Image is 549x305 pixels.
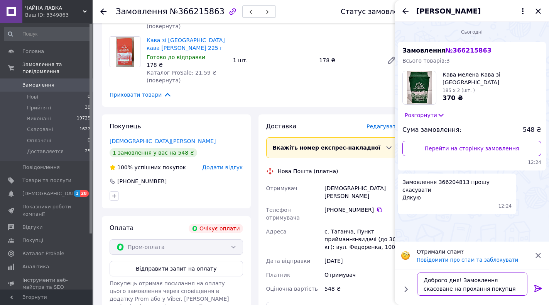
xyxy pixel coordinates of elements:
[27,104,51,111] span: Прийняті
[417,248,529,256] p: Отримали спам?
[27,126,53,133] span: Скасовані
[445,47,491,54] span: № 366215863
[266,185,297,191] span: Отримувач
[116,7,167,16] span: Замовлення
[384,53,399,68] a: Редагувати
[22,250,64,257] span: Каталог ProSale
[110,138,216,144] a: [DEMOGRAPHIC_DATA][PERSON_NAME]
[230,55,316,66] div: 1 шт.
[79,126,90,133] span: 1627
[110,261,243,276] button: Відправити запит на оплату
[117,164,133,170] span: 100%
[341,8,412,15] div: Статус замовлення
[25,5,83,12] span: ЧАЙНА ЛАВКА
[110,90,172,99] span: Приховати товари
[398,28,546,36] div: 12.10.2025
[401,7,410,16] button: Назад
[266,272,291,278] span: Платник
[27,137,51,144] span: Оплачені
[402,111,447,119] button: Розгорнути
[22,190,79,197] span: [DEMOGRAPHIC_DATA]
[402,159,541,166] span: 12:24 12.10.2025
[110,123,141,130] span: Покупець
[323,225,401,254] div: с. Таганча, Пункт приймання-видачі (до 30 кг): вул. Федоренка, 100
[417,257,518,263] button: Повідомити про спам та заблокувати
[202,164,243,170] span: Додати відгук
[100,8,106,15] div: Повернутися назад
[22,237,43,244] span: Покупці
[273,145,381,151] span: Вкажіть номер експрес-накладної
[27,94,38,101] span: Нові
[25,12,93,19] div: Ваш ID: 3349863
[443,94,463,102] span: 370 ₴
[147,61,227,69] div: 178 ₴
[316,55,381,66] div: 178 ₴
[77,115,90,122] span: 19725
[323,268,401,282] div: Отримувач
[22,277,71,291] span: Інструменти веб-майстра та SEO
[147,37,225,51] a: Кава зі [GEOGRAPHIC_DATA] кава [PERSON_NAME] 225 г
[110,224,133,232] span: Оплата
[22,164,60,171] span: Повідомлення
[367,123,399,129] span: Редагувати
[74,190,80,197] span: 1
[88,94,90,101] span: 0
[85,148,90,155] span: 25
[401,251,410,260] img: :face_with_monocle:
[443,88,475,93] span: 185 x 2 (шт. )
[498,203,512,210] span: 12:24 12.10.2025
[22,177,71,184] span: Товари та послуги
[4,27,91,41] input: Пошук
[407,71,432,104] img: 2638920840_w160_h160_kava-melena-kava.jpg
[416,6,527,16] button: [PERSON_NAME]
[116,37,135,67] img: Кава зі Львова кава мелена Еспресо 225 г
[416,6,481,16] span: [PERSON_NAME]
[22,48,44,55] span: Головна
[401,284,411,294] button: Показати кнопки
[402,141,541,156] a: Перейти на сторінку замовлення
[22,224,42,231] span: Відгуки
[85,104,90,111] span: 38
[110,164,186,171] div: успішних покупок
[324,206,399,214] div: [PHONE_NUMBER]
[402,58,450,64] span: Всього товарів: 3
[147,70,216,83] span: Каталог ProSale: 21.59 ₴ (повернута)
[276,167,340,175] div: Нова Пошта (платна)
[534,7,543,16] button: Закрити
[458,29,486,36] span: Сьогодні
[80,190,89,197] span: 28
[22,82,54,89] span: Замовлення
[443,71,541,86] span: Кава мелена Кава зі [GEOGRAPHIC_DATA] [GEOGRAPHIC_DATA] 225 г
[27,115,51,122] span: Виконані
[147,54,205,60] span: Готово до відправки
[402,126,461,135] span: Сума замовлення:
[27,148,64,155] span: Доставляется
[323,254,401,268] div: [DATE]
[117,177,167,185] div: [PHONE_NUMBER]
[170,7,225,16] span: №366215863
[22,263,49,270] span: Аналітика
[266,123,297,130] span: Доставка
[402,47,492,54] span: Замовлення
[22,61,93,75] span: Замовлення та повідомлення
[266,258,311,264] span: Дата відправки
[110,148,197,157] div: 1 замовлення у вас на 548 ₴
[417,273,527,296] textarea: Доброго дня! Замовлення скасоване на прохання покупця
[22,203,71,217] span: Показники роботи компанії
[266,207,300,221] span: Телефон отримувача
[266,228,287,235] span: Адреса
[266,286,318,292] span: Оціночна вартість
[189,224,243,233] div: Очікує оплати
[88,137,90,144] span: 0
[323,282,401,296] div: 548 ₴
[323,181,401,203] div: [DEMOGRAPHIC_DATA][PERSON_NAME]
[402,178,512,201] span: Замовлення 366204813 прошу скасувати Дякую
[523,126,541,135] span: 548 ₴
